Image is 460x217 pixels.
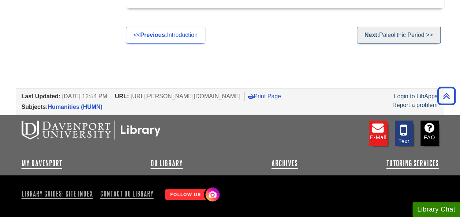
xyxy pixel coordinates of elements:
[22,121,161,140] img: DU Libraries
[386,159,439,168] a: Tutoring Services
[115,93,129,99] span: URL:
[48,104,102,110] a: Humanities (HUMN)
[395,121,413,146] a: Text
[151,159,183,168] a: DU Library
[357,27,441,43] a: Next:Paleolithic Period >>
[140,32,167,38] strong: Previous:
[248,93,281,99] a: Print Page
[22,93,61,99] span: Last Updated:
[131,93,241,99] span: [URL][PERSON_NAME][DOMAIN_NAME]
[392,102,438,108] a: Report a problem
[22,104,48,110] span: Subjects:
[420,121,439,146] a: FAQ
[62,93,107,99] span: [DATE] 12:54 PM
[435,91,458,101] a: Back to Top
[412,202,460,217] button: Library Chat
[161,184,221,205] img: Follow Us! Instagram
[369,121,388,146] a: E-mail
[97,187,157,200] a: Contact DU Library
[22,187,96,200] a: Library Guides: Site Index
[126,27,205,43] a: <<Previous:Introduction
[272,159,298,168] a: Archives
[364,32,379,38] strong: Next:
[22,159,62,168] a: My Davenport
[248,93,254,99] i: Print Page
[394,93,437,99] a: Login to LibApps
